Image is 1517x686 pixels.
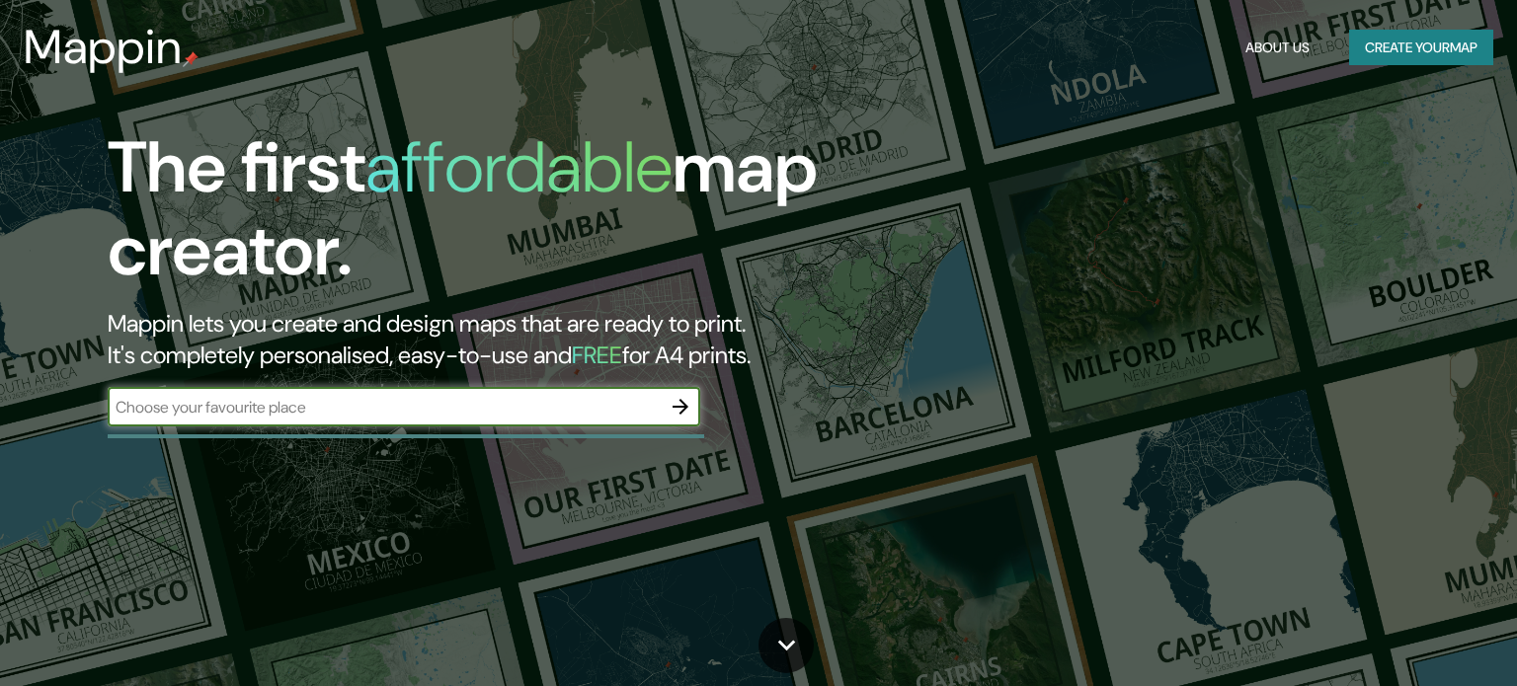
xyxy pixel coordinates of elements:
h3: Mappin [24,20,183,75]
h1: affordable [365,121,673,213]
img: mappin-pin [183,51,199,67]
h5: FREE [572,340,622,370]
h2: Mappin lets you create and design maps that are ready to print. It's completely personalised, eas... [108,308,866,371]
input: Choose your favourite place [108,396,661,419]
button: Create yourmap [1349,30,1493,66]
h1: The first map creator. [108,126,866,308]
button: About Us [1238,30,1317,66]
